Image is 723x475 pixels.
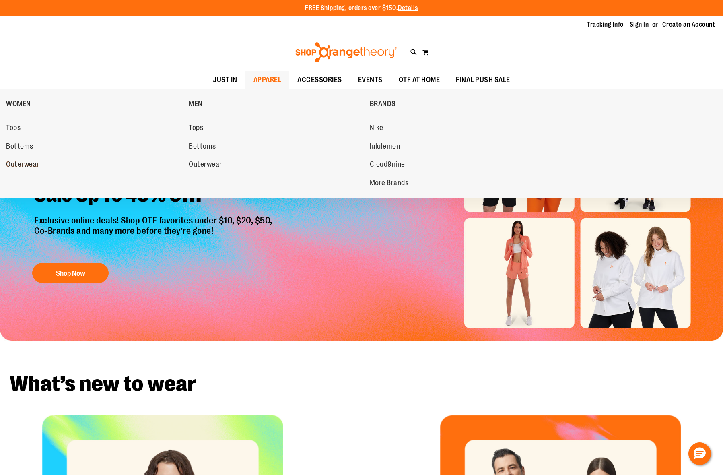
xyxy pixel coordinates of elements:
[28,153,280,287] a: Final Chance To Save -Sale Up To 40% Off! Exclusive online deals! Shop OTF favorites under $10, $...
[370,124,383,134] span: Nike
[189,93,365,114] a: MEN
[6,124,21,134] span: Tops
[205,71,245,89] a: JUST IN
[189,124,203,134] span: Tops
[213,71,237,89] span: JUST IN
[189,160,222,170] span: Outerwear
[6,93,185,114] a: WOMEN
[370,160,405,170] span: Cloud9nine
[189,142,216,152] span: Bottoms
[10,373,713,395] h2: What’s new to wear
[370,179,409,189] span: More Brands
[6,160,39,170] span: Outerwear
[456,71,510,89] span: FINAL PUSH SALE
[587,20,624,29] a: Tracking Info
[253,71,282,89] span: APPAREL
[448,71,518,89] a: FINAL PUSH SALE
[6,142,33,152] span: Bottoms
[350,71,391,89] a: EVENTS
[6,121,181,135] a: Tops
[245,71,290,89] a: APPAREL
[370,93,548,114] a: BRANDS
[305,4,418,13] p: FREE Shipping, orders over $150.
[28,215,280,255] p: Exclusive online deals! Shop OTF favorites under $10, $20, $50, Co-Brands and many more before th...
[630,20,649,29] a: Sign In
[399,71,440,89] span: OTF AT HOME
[662,20,715,29] a: Create an Account
[688,442,711,465] button: Hello, have a question? Let’s chat.
[391,71,448,89] a: OTF AT HOME
[294,42,398,62] img: Shop Orangetheory
[6,157,181,172] a: Outerwear
[370,142,400,152] span: lululemon
[398,4,418,12] a: Details
[370,100,396,110] span: BRANDS
[6,139,181,154] a: Bottoms
[297,71,342,89] span: ACCESSORIES
[289,71,350,89] a: ACCESSORIES
[6,100,31,110] span: WOMEN
[32,263,109,283] button: Shop Now
[189,100,203,110] span: MEN
[358,71,383,89] span: EVENTS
